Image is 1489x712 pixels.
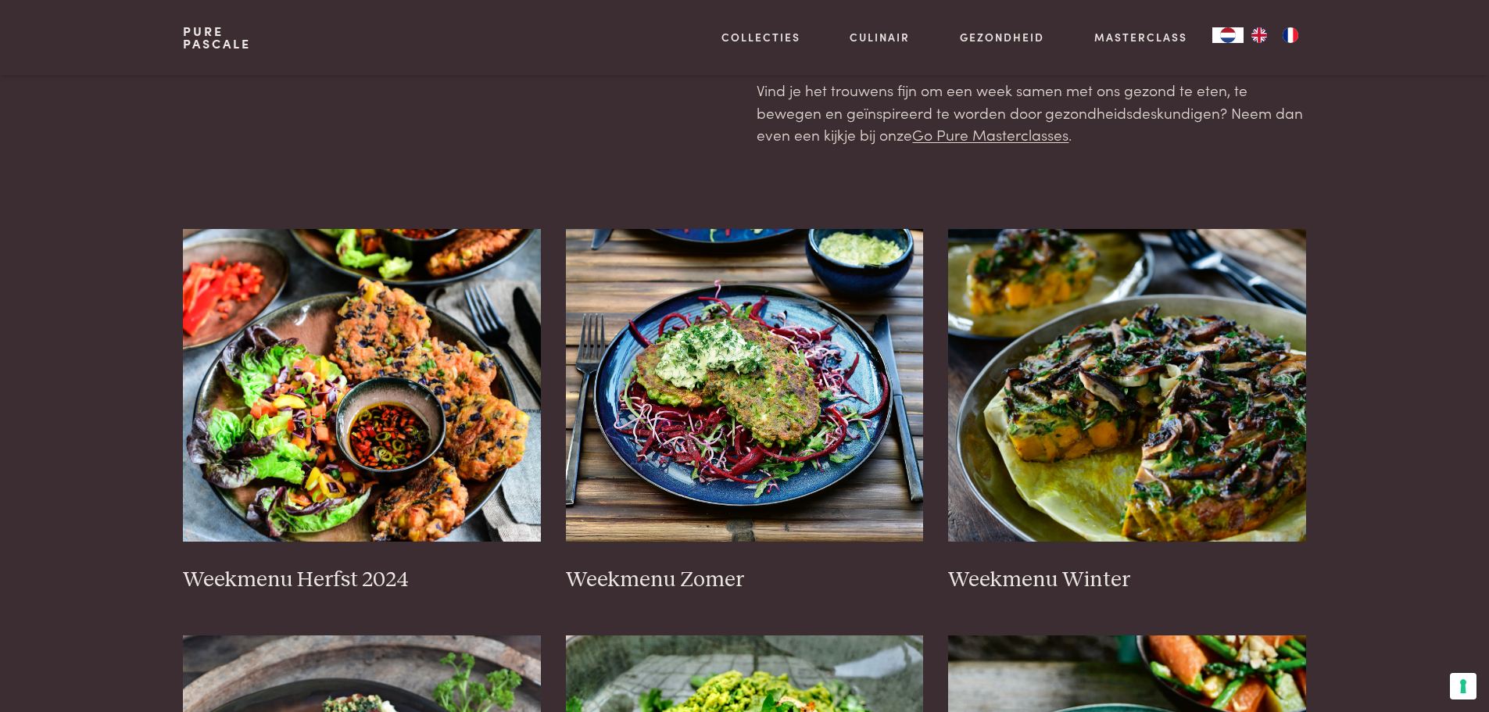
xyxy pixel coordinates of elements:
a: EN [1244,27,1275,43]
h3: Weekmenu Herfst 2024 [183,567,541,594]
a: Gezondheid [960,29,1044,45]
a: FR [1275,27,1306,43]
h3: Weekmenu Winter [948,567,1306,594]
a: Culinair [850,29,910,45]
a: Masterclass [1094,29,1187,45]
a: Weekmenu Zomer Weekmenu Zomer [566,229,924,593]
button: Uw voorkeuren voor toestemming voor trackingtechnologieën [1450,673,1476,699]
img: Weekmenu Zomer [566,229,924,542]
p: Vind je het trouwens fijn om een week samen met ons gezond te eten, te bewegen en geïnspireerd te... [757,79,1305,146]
div: Language [1212,27,1244,43]
ul: Language list [1244,27,1306,43]
aside: Language selected: Nederlands [1212,27,1306,43]
a: NL [1212,27,1244,43]
img: Weekmenu Winter [948,229,1306,542]
h3: Weekmenu Zomer [566,567,924,594]
a: PurePascale [183,25,251,50]
a: Collecties [721,29,800,45]
a: Weekmenu Herfst 2024 Weekmenu Herfst 2024 [183,229,541,593]
a: Go Pure Masterclasses [912,123,1068,145]
a: Weekmenu Winter Weekmenu Winter [948,229,1306,593]
img: Weekmenu Herfst 2024 [183,229,541,542]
